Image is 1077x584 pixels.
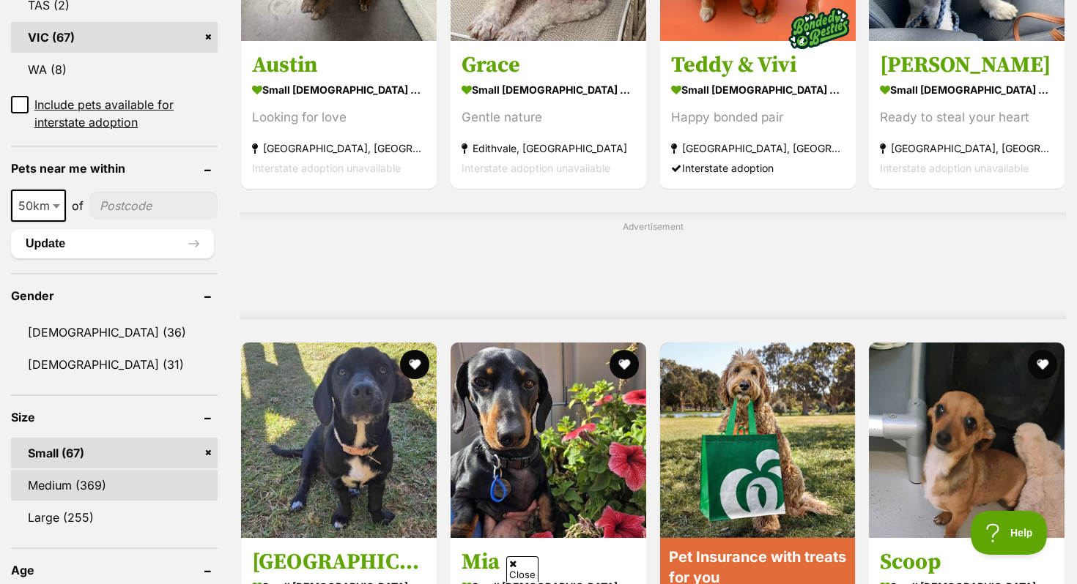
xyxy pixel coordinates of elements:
[880,162,1029,174] span: Interstate adoption unavailable
[12,195,64,216] span: 50km
[252,138,426,158] strong: [GEOGRAPHIC_DATA], [GEOGRAPHIC_DATA]
[11,317,218,348] a: [DEMOGRAPHIC_DATA] (36)
[11,349,218,380] a: [DEMOGRAPHIC_DATA] (31)
[671,138,845,158] strong: [GEOGRAPHIC_DATA], [GEOGRAPHIC_DATA]
[462,162,610,174] span: Interstate adoption unavailable
[72,197,84,214] span: of
[11,438,218,468] a: Small (67)
[462,108,635,127] div: Gentle nature
[240,212,1066,319] div: Advertisement
[462,138,635,158] strong: Edithvale, [GEOGRAPHIC_DATA]
[671,51,845,79] h3: Teddy & Vivi
[400,350,429,379] button: favourite
[241,40,437,189] a: Austin small [DEMOGRAPHIC_DATA] Dog Looking for love [GEOGRAPHIC_DATA], [GEOGRAPHIC_DATA] Interst...
[869,40,1065,189] a: [PERSON_NAME] small [DEMOGRAPHIC_DATA] Dog Ready to steal your heart [GEOGRAPHIC_DATA], [GEOGRAPH...
[880,548,1054,576] h3: Scoop
[869,342,1065,538] img: Scoop - Chihuahua x Dachshund Dog
[11,564,218,577] header: Age
[671,158,845,178] div: Interstate adoption
[11,411,218,424] header: Size
[11,502,218,533] a: Large (255)
[252,51,426,79] h3: Austin
[610,350,639,379] button: favourite
[11,162,218,175] header: Pets near me within
[671,79,845,100] strong: small [DEMOGRAPHIC_DATA] Dog
[11,229,214,258] button: Update
[252,108,426,127] div: Looking for love
[241,342,437,538] img: Paris - Cocker Spaniel Dog
[252,162,401,174] span: Interstate adoption unavailable
[660,40,856,189] a: Teddy & Vivi small [DEMOGRAPHIC_DATA] Dog Happy bonded pair [GEOGRAPHIC_DATA], [GEOGRAPHIC_DATA] ...
[971,511,1048,555] iframe: Help Scout Beacon - Open
[11,22,218,53] a: VIC (67)
[11,289,218,302] header: Gender
[89,192,218,220] input: postcode
[11,96,218,131] a: Include pets available for interstate adoption
[671,108,845,127] div: Happy bonded pair
[451,40,646,189] a: Grace small [DEMOGRAPHIC_DATA] Dog Gentle nature Edithvale, [GEOGRAPHIC_DATA] Interstate adoption...
[11,54,218,85] a: WA (8)
[252,79,426,100] strong: small [DEMOGRAPHIC_DATA] Dog
[252,548,426,576] h3: [GEOGRAPHIC_DATA]
[880,79,1054,100] strong: small [DEMOGRAPHIC_DATA] Dog
[11,190,66,222] span: 50km
[880,51,1054,79] h3: [PERSON_NAME]
[462,79,635,100] strong: small [DEMOGRAPHIC_DATA] Dog
[462,51,635,79] h3: Grace
[451,342,646,538] img: Mia - Dachshund (Miniature Smooth Haired) Dog
[506,556,538,582] span: Close
[462,548,635,576] h3: Mia
[11,470,218,501] a: Medium (369)
[880,108,1054,127] div: Ready to steal your heart
[1028,350,1057,379] button: favourite
[34,96,218,131] span: Include pets available for interstate adoption
[880,138,1054,158] strong: [GEOGRAPHIC_DATA], [GEOGRAPHIC_DATA]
